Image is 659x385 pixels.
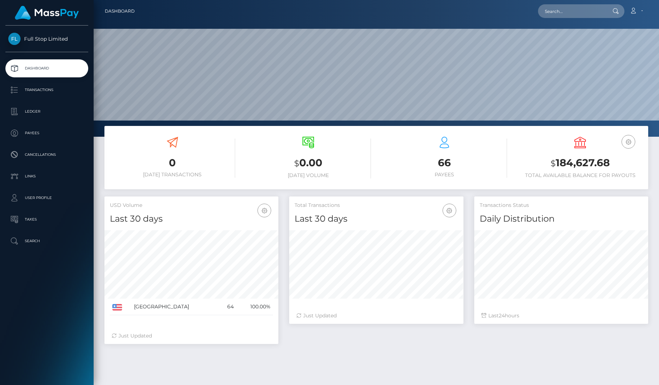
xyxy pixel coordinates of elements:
[110,213,273,225] h4: Last 30 days
[296,312,456,320] div: Just Updated
[5,189,88,207] a: User Profile
[538,4,606,18] input: Search...
[112,332,271,340] div: Just Updated
[246,156,371,171] h3: 0.00
[8,85,85,95] p: Transactions
[110,156,235,170] h3: 0
[5,232,88,250] a: Search
[5,59,88,77] a: Dashboard
[8,171,85,182] p: Links
[8,106,85,117] p: Ledger
[8,192,85,203] p: User Profile
[295,202,458,209] h5: Total Transactions
[8,63,85,74] p: Dashboard
[382,156,507,170] h3: 66
[8,236,85,246] p: Search
[518,172,643,178] h6: Total Available Balance for Payouts
[294,158,299,168] small: $
[8,128,85,139] p: Payees
[382,172,507,178] h6: Payees
[131,299,219,315] td: [GEOGRAPHIC_DATA]
[499,312,505,319] span: 24
[236,299,273,315] td: 100.00%
[8,214,85,225] p: Taxes
[551,158,556,168] small: $
[15,6,79,20] img: MassPay Logo
[5,210,88,228] a: Taxes
[480,202,643,209] h5: Transactions Status
[219,299,236,315] td: 64
[480,213,643,225] h4: Daily Distribution
[295,213,458,225] h4: Last 30 days
[8,33,21,45] img: Full Stop Limited
[5,36,88,42] span: Full Stop Limited
[112,304,122,311] img: US.png
[8,149,85,160] p: Cancellations
[110,202,273,209] h5: USD Volume
[5,124,88,142] a: Payees
[5,167,88,185] a: Links
[5,146,88,164] a: Cancellations
[246,172,371,178] h6: [DATE] Volume
[5,81,88,99] a: Transactions
[518,156,643,171] h3: 184,627.68
[110,172,235,178] h6: [DATE] Transactions
[481,312,641,320] div: Last hours
[105,4,135,19] a: Dashboard
[5,103,88,121] a: Ledger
